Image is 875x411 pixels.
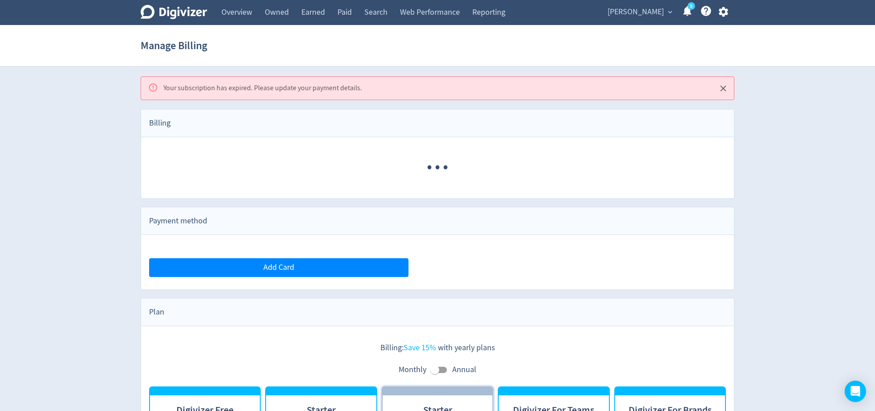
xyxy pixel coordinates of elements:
span: · [433,145,442,190]
span: Add Card [263,264,294,272]
h1: Manage Billing [141,31,207,60]
div: Payment method [141,207,734,235]
span: Save 15% [404,343,436,353]
div: Monthly Annual [149,361,726,378]
text: 5 [690,3,692,9]
span: [PERSON_NAME] [608,5,664,19]
span: · [425,145,433,190]
button: Close [716,81,731,96]
div: Open Intercom Messenger [845,381,866,402]
span: expand_more [666,8,674,16]
button: Add Card [149,258,408,277]
div: Plan [141,298,734,326]
a: 5 [687,2,695,10]
button: [PERSON_NAME] [604,5,675,19]
p: Billing: with yearly plans [149,342,726,353]
div: Billing [141,109,734,137]
div: Your subscription has expired. Please update your payment details. [163,80,362,97]
span: · [442,145,450,190]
